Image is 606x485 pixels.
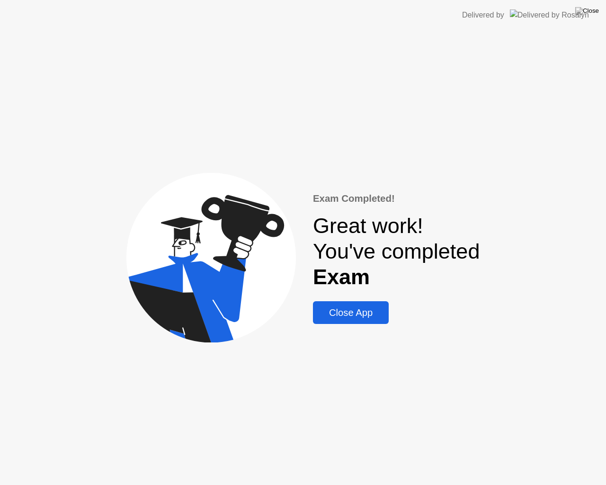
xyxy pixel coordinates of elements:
img: Close [575,7,599,15]
button: Close App [313,301,389,324]
div: Exam Completed! [313,191,480,206]
div: Close App [316,307,386,318]
div: Great work! You've completed [313,213,480,290]
img: Delivered by Rosalyn [510,9,589,20]
b: Exam [313,265,370,289]
div: Delivered by [462,9,504,21]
